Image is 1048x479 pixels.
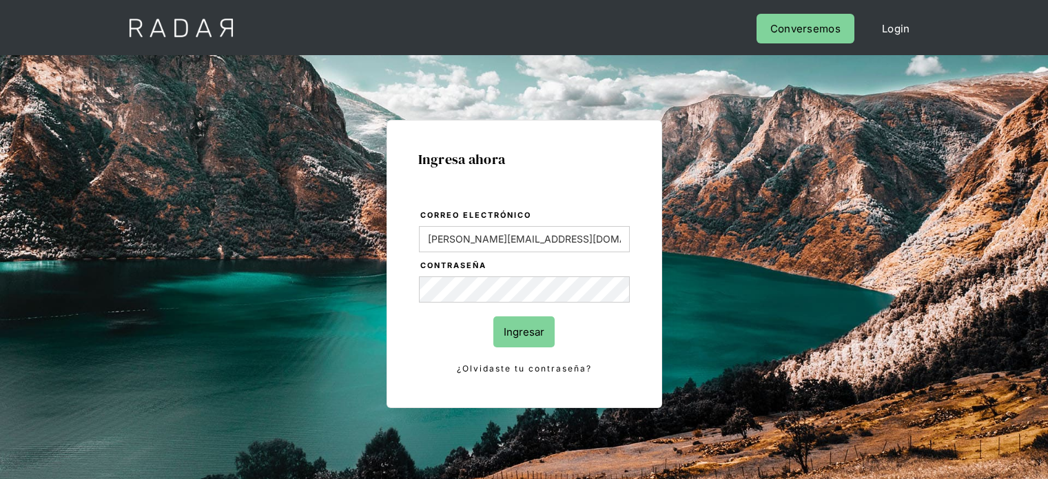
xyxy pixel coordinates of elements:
form: Login Form [418,208,630,376]
label: Contraseña [420,259,630,273]
a: Conversemos [757,14,854,43]
h1: Ingresa ahora [418,152,630,167]
a: Login [868,14,924,43]
label: Correo electrónico [420,209,630,223]
input: Ingresar [493,316,555,347]
a: ¿Olvidaste tu contraseña? [419,361,630,376]
input: bruce@wayne.com [419,226,630,252]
